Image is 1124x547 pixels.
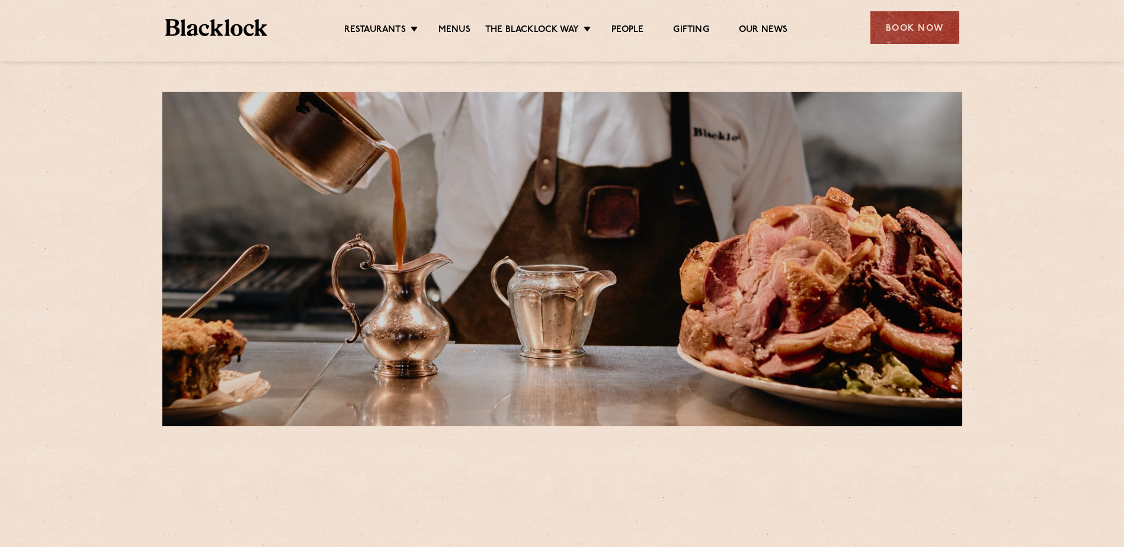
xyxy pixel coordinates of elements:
a: Menus [438,24,470,37]
img: BL_Textured_Logo-footer-cropped.svg [165,19,268,36]
a: The Blacklock Way [485,24,579,37]
a: Our News [739,24,788,37]
a: Gifting [673,24,709,37]
div: Book Now [870,11,959,44]
a: Restaurants [344,24,406,37]
a: People [611,24,643,37]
